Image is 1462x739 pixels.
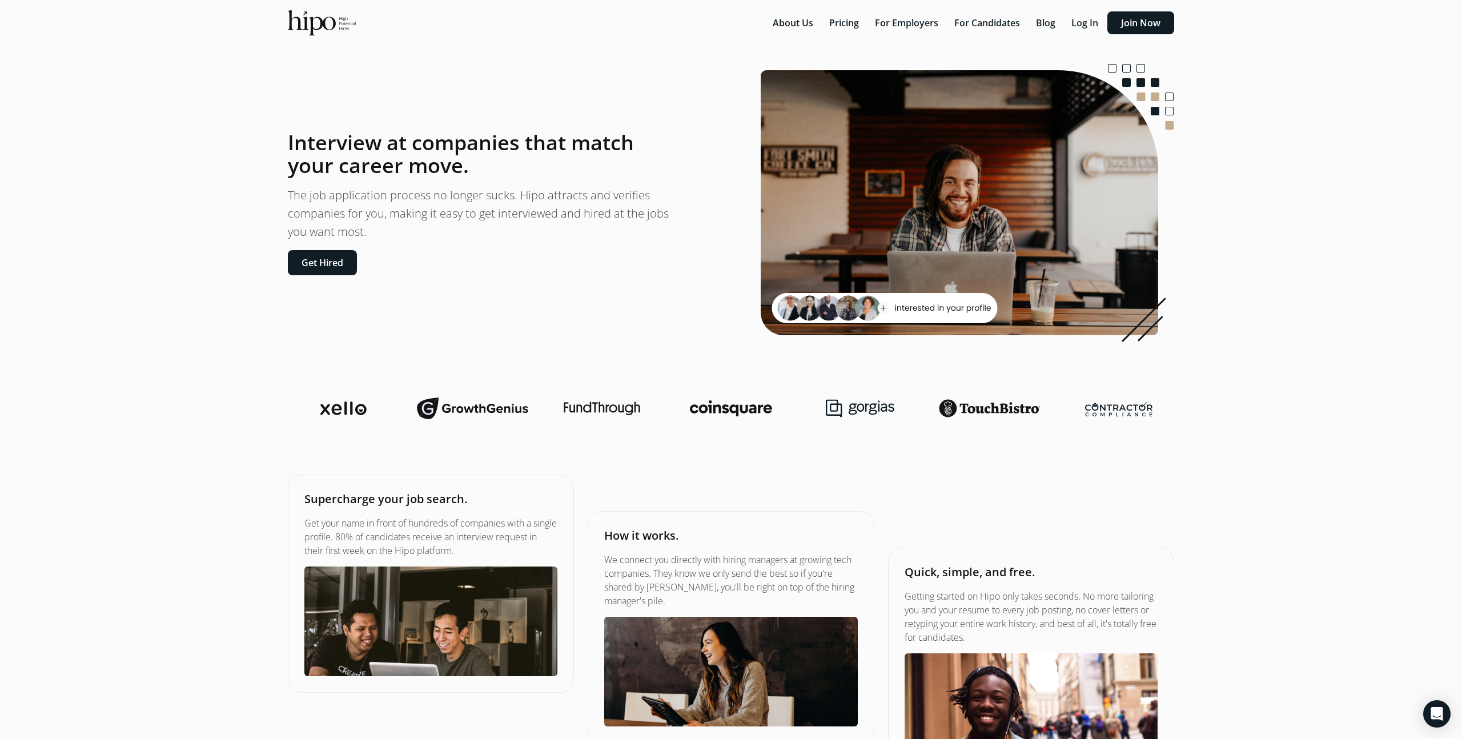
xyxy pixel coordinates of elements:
[1107,17,1174,29] a: Join Now
[905,564,1158,580] h5: Quick, simple, and free.
[304,567,557,676] img: about-image
[1065,11,1105,34] button: Log In
[288,250,357,275] button: Get Hired
[761,64,1174,342] img: landing-image
[288,186,672,241] p: The job application process no longer sucks. Hipo attracts and verifies companies for you, making...
[604,528,857,544] h5: How it works.
[1107,11,1174,34] button: Join Now
[868,11,945,34] button: For Employers
[947,11,1027,34] button: For Candidates
[822,11,866,34] button: Pricing
[826,399,894,417] img: gorgias-logo
[564,401,640,415] img: fundthrough-logo
[288,10,356,35] img: official-logo
[1085,400,1152,416] img: contractor-compliance-logo
[288,131,672,177] h1: Interview at companies that match your career move.
[868,17,947,29] a: For Employers
[604,617,857,726] img: about-image
[822,17,868,29] a: Pricing
[766,17,822,29] a: About Us
[1065,17,1107,29] a: Log In
[304,516,557,557] p: Get your name in front of hundreds of companies with a single profile. 80% of candidates receive ...
[1423,700,1451,728] div: Open Intercom Messenger
[905,589,1158,644] p: Getting started on Hipo only takes seconds. No more tailoring you and your resume to every job po...
[1029,11,1062,34] button: Blog
[320,401,367,415] img: xello-logo
[939,399,1041,417] img: touchbistro-logo
[766,11,820,34] button: About Us
[304,491,557,507] h5: Supercharge your job search.
[947,17,1029,29] a: For Candidates
[604,553,857,608] p: We connect you directly with hiring managers at growing tech companies. They know we only send th...
[417,397,528,420] img: growthgenius-logo
[690,400,772,416] img: coinsquare-logo
[1029,17,1065,29] a: Blog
